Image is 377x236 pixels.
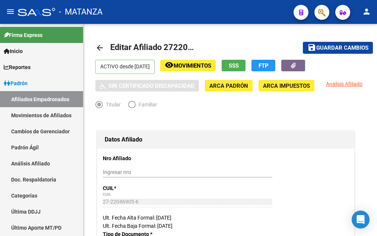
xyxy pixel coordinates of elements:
mat-radio-group: Elija una opción [95,103,165,109]
mat-icon: remove_red_eye [165,60,174,69]
span: FTP [259,62,269,69]
button: ARCA Impuestos [259,80,314,91]
span: Inicio [4,47,23,55]
span: Padrón [4,79,28,87]
p: ACTIVO desde [DATE] [95,60,155,74]
button: FTP [251,60,275,71]
span: ARCA Padrón [209,83,248,89]
button: Sin Certificado Discapacidad [95,80,199,91]
div: Ult. Fecha Alta Formal: [DATE] [103,214,349,222]
span: Guardar cambios [316,45,368,52]
span: - MATANZA [59,4,102,20]
span: Movimientos [174,62,211,69]
mat-icon: person [362,7,371,16]
span: SSS [229,62,239,69]
button: Guardar cambios [303,42,373,53]
span: Reportes [4,63,31,71]
div: Ult. Fecha Baja Formal: [DATE] [103,222,349,230]
button: ARCA Padrón [205,80,253,91]
p: Nro Afiliado [103,154,177,162]
span: Titular [103,100,121,109]
mat-icon: save [307,43,316,52]
button: SSS [222,60,245,71]
span: Análisis Afiliado [326,81,362,87]
div: Open Intercom Messenger [352,211,370,229]
mat-icon: arrow_back [95,43,104,52]
span: Familiar [136,100,157,109]
span: ARCA Impuestos [263,83,310,89]
span: Editar Afiliado 27220469056 [110,43,217,52]
mat-icon: menu [6,7,15,16]
p: CUIL [103,184,177,192]
span: Sin Certificado Discapacidad [108,83,194,89]
button: Movimientos [160,60,216,71]
span: Firma Express [4,31,42,39]
h1: Datos Afiliado [105,134,347,146]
